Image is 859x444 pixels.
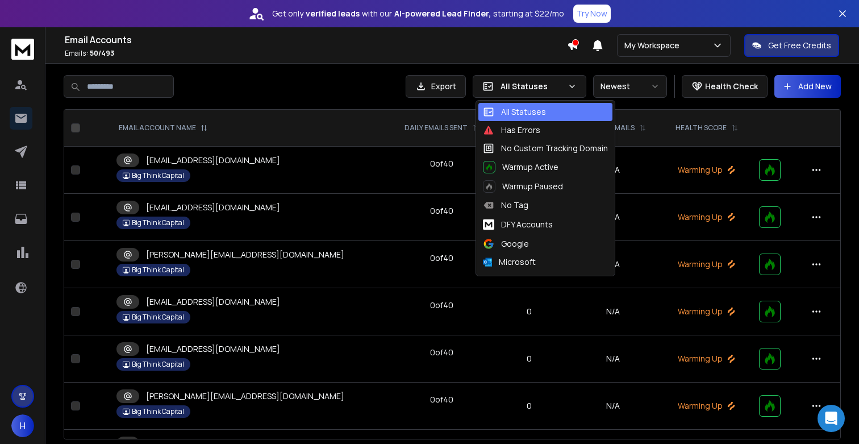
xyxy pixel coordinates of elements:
[119,123,207,132] div: EMAIL ACCOUNT NAME
[146,296,280,308] p: [EMAIL_ADDRESS][DOMAIN_NAME]
[668,306,745,317] p: Warming Up
[682,75,768,98] button: Health Check
[768,40,831,51] p: Get Free Credits
[132,171,184,180] p: Big Think Capital
[501,306,558,317] p: 0
[483,125,540,136] div: Has Errors
[501,400,558,412] p: 0
[132,218,184,227] p: Big Think Capital
[483,161,558,173] div: Warmup Active
[146,155,280,166] p: [EMAIL_ADDRESS][DOMAIN_NAME]
[430,347,453,358] div: 0 of 40
[394,8,491,19] strong: AI-powered Lead Finder,
[483,256,536,268] div: Microsoft
[146,202,280,213] p: [EMAIL_ADDRESS][DOMAIN_NAME]
[483,238,529,250] div: Google
[65,49,567,58] p: Emails :
[668,259,745,270] p: Warming Up
[565,288,661,335] td: N/A
[90,48,114,58] span: 50 / 493
[11,414,34,437] button: H
[668,353,745,364] p: Warming Up
[565,335,661,383] td: N/A
[430,158,453,169] div: 0 of 40
[132,360,184,369] p: Big Think Capital
[593,75,667,98] button: Newest
[501,353,558,364] p: 0
[146,391,344,402] p: [PERSON_NAME][EMAIL_ADDRESS][DOMAIN_NAME]
[565,383,661,430] td: N/A
[483,180,563,193] div: Warmup Paused
[132,313,184,322] p: Big Think Capital
[430,394,453,405] div: 0 of 40
[501,81,563,92] p: All Statuses
[483,143,608,154] div: No Custom Tracking Domain
[65,33,567,47] h1: Email Accounts
[818,405,845,432] div: Open Intercom Messenger
[577,8,607,19] p: Try Now
[483,218,553,231] div: DFY Accounts
[675,123,727,132] p: HEALTH SCORE
[705,81,758,92] p: Health Check
[573,5,611,23] button: Try Now
[132,407,184,416] p: Big Think Capital
[483,200,528,211] div: No Tag
[146,343,280,355] p: [EMAIL_ADDRESS][DOMAIN_NAME]
[306,8,360,19] strong: verified leads
[406,75,466,98] button: Export
[430,205,453,217] div: 0 of 40
[430,300,453,311] div: 0 of 40
[668,400,745,412] p: Warming Up
[744,34,839,57] button: Get Free Credits
[774,75,841,98] button: Add New
[624,40,684,51] p: My Workspace
[11,39,34,60] img: logo
[483,106,546,118] div: All Statuses
[668,211,745,223] p: Warming Up
[430,252,453,264] div: 0 of 40
[405,123,468,132] p: DAILY EMAILS SENT
[272,8,564,19] p: Get only with our starting at $22/mo
[668,164,745,176] p: Warming Up
[146,249,344,260] p: [PERSON_NAME][EMAIL_ADDRESS][DOMAIN_NAME]
[132,265,184,275] p: Big Think Capital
